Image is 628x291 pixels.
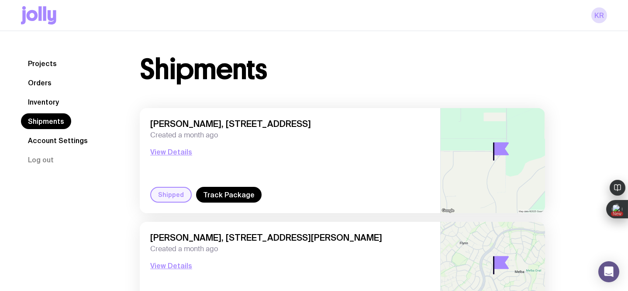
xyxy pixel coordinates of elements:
a: KR [591,7,607,23]
h1: Shipments [140,56,267,84]
div: Open Intercom Messenger [598,261,619,282]
a: Track Package [196,187,262,203]
button: Log out [21,152,61,168]
span: Created a month ago [150,245,430,253]
a: Account Settings [21,133,95,148]
a: Orders [21,75,59,91]
span: Created a month ago [150,131,430,140]
a: Shipments [21,113,71,129]
button: View Details [150,260,192,271]
a: Projects [21,56,64,71]
button: View Details [150,147,192,157]
span: [PERSON_NAME], [STREET_ADDRESS][PERSON_NAME] [150,232,430,243]
div: Shipped [150,187,192,203]
img: staticmap [441,108,545,213]
a: Inventory [21,94,66,110]
span: [PERSON_NAME], [STREET_ADDRESS] [150,119,430,129]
